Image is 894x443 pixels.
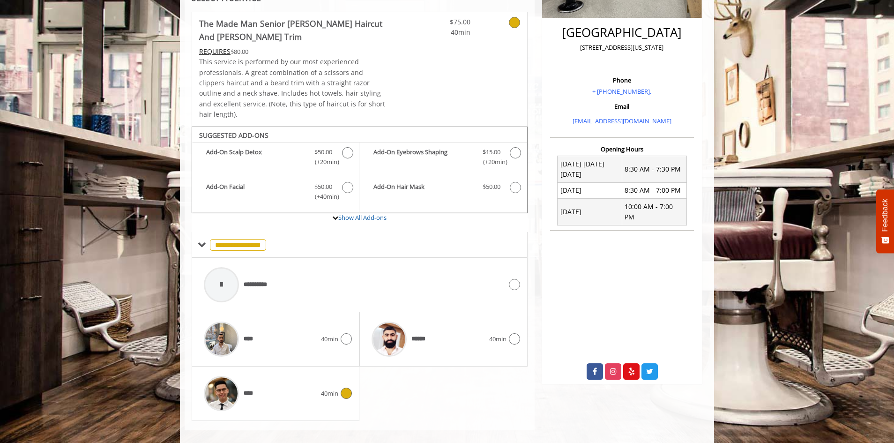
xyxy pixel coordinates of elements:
div: $80.00 [199,46,387,57]
label: Add-On Eyebrows Shaping [364,147,522,169]
h3: Phone [552,77,692,83]
a: Show All Add-ons [338,213,387,222]
td: 8:30 AM - 7:00 PM [622,182,686,198]
span: 40min [415,27,470,38]
span: (+20min ) [310,157,337,167]
label: Add-On Hair Mask [364,182,522,195]
span: (+20min ) [477,157,505,167]
td: [DATE] [558,199,622,225]
td: [DATE] [558,182,622,198]
label: Add-On Scalp Detox [197,147,354,169]
span: (+40min ) [310,192,337,202]
p: This service is performed by our most experienced professionals. A great combination of a scissor... [199,57,387,120]
span: $50.00 [314,147,332,157]
b: Add-On Hair Mask [373,182,473,193]
b: Add-On Scalp Detox [206,147,305,167]
span: Feedback [881,199,889,232]
span: $50.00 [314,182,332,192]
button: Feedback - Show survey [876,189,894,253]
h3: Email [552,103,692,110]
span: 40min [489,334,507,344]
td: 10:00 AM - 7:00 PM [622,199,686,225]
a: [EMAIL_ADDRESS][DOMAIN_NAME] [573,117,671,125]
span: $75.00 [415,17,470,27]
p: [STREET_ADDRESS][US_STATE] [552,43,692,53]
td: 8:30 AM - 7:30 PM [622,156,686,183]
h2: [GEOGRAPHIC_DATA] [552,26,692,39]
b: Add-On Facial [206,182,305,202]
label: Add-On Facial [197,182,354,204]
span: $15.00 [483,147,500,157]
div: The Made Man Senior Barber Haircut And Beard Trim Add-onS [192,127,528,214]
td: [DATE] [DATE] [DATE] [558,156,622,183]
span: 40min [321,389,338,398]
b: The Made Man Senior [PERSON_NAME] Haircut And [PERSON_NAME] Trim [199,17,387,43]
span: This service needs some Advance to be paid before we block your appointment [199,47,231,56]
b: SUGGESTED ADD-ONS [199,131,268,140]
span: $50.00 [483,182,500,192]
b: Add-On Eyebrows Shaping [373,147,473,167]
h3: Opening Hours [550,146,694,152]
a: + [PHONE_NUMBER]. [592,87,651,96]
span: 40min [321,334,338,344]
